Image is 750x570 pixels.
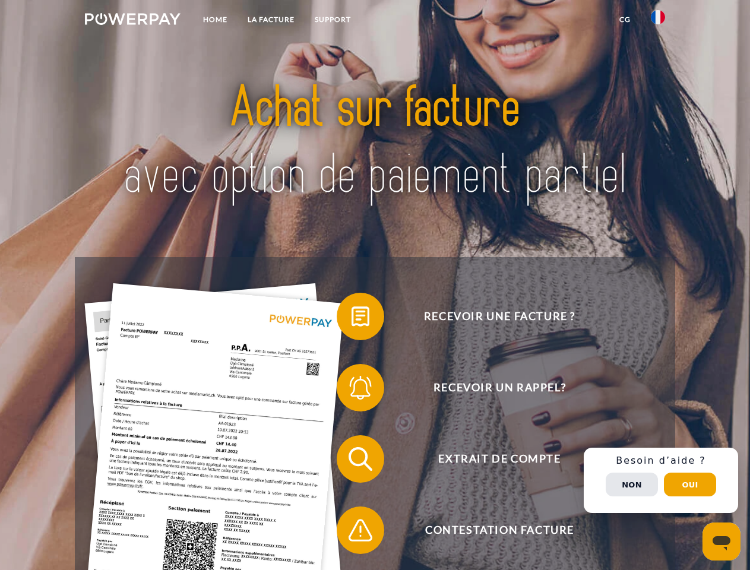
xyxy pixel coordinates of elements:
div: Schnellhilfe [584,448,738,513]
img: qb_search.svg [346,444,375,474]
img: qb_bill.svg [346,302,375,331]
iframe: Bouton de lancement de la fenêtre de messagerie [702,522,740,560]
button: Recevoir une facture ? [337,293,645,340]
img: qb_bell.svg [346,373,375,403]
img: title-powerpay_fr.svg [113,57,637,227]
button: Recevoir un rappel? [337,364,645,411]
img: qb_warning.svg [346,515,375,545]
img: fr [651,10,665,24]
a: Support [305,9,361,30]
span: Extrait de compte [354,435,645,483]
button: Non [606,473,658,496]
h3: Besoin d’aide ? [591,455,731,467]
span: Recevoir un rappel? [354,364,645,411]
a: Home [193,9,238,30]
a: CG [609,9,641,30]
span: Recevoir une facture ? [354,293,645,340]
img: logo-powerpay-white.svg [85,13,181,25]
button: Oui [664,473,716,496]
button: Extrait de compte [337,435,645,483]
a: LA FACTURE [238,9,305,30]
span: Contestation Facture [354,506,645,554]
button: Contestation Facture [337,506,645,554]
